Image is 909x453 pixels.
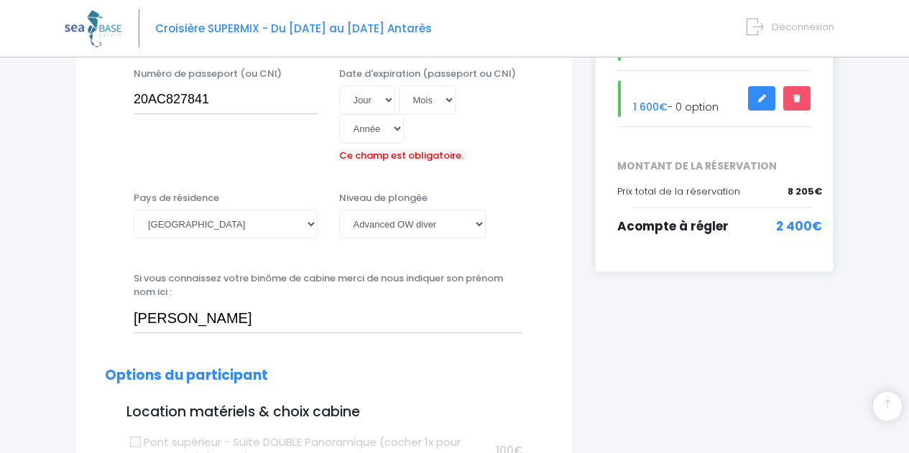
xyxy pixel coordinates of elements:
span: Prix total de la réservation [617,185,740,198]
span: Acompte à régler [617,218,729,235]
label: Si vous connaissez votre binôme de cabine merci de nous indiquer son prénom nom ici : [134,271,522,299]
span: 8 205€ [788,185,822,199]
span: Déconnexion [772,20,834,34]
h3: Location matériels & choix cabine [105,404,544,421]
div: - 0 option [606,80,822,117]
label: Date d'expiration (passeport ou CNI) [339,67,516,81]
label: Niveau de plongée [339,191,428,205]
span: 1 600€ [633,44,668,58]
h2: Options du participant [105,368,544,384]
span: Croisière SUPERMIX - Du [DATE] au [DATE] Antarès [155,21,432,36]
label: Numéro de passeport (ou CNI) [134,67,282,81]
span: 2 400€ [776,218,822,236]
span: MONTANT DE LA RÉSERVATION [606,159,822,174]
label: Pays de résidence [134,191,219,205]
label: Ce champ est obligatoire. [339,144,463,163]
span: 1 600€ [633,100,668,114]
input: Pont supérieur - Suite DOUBLE Panoramique (cocher 1x pour 2 personnes) (épuisé) [129,436,141,447]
